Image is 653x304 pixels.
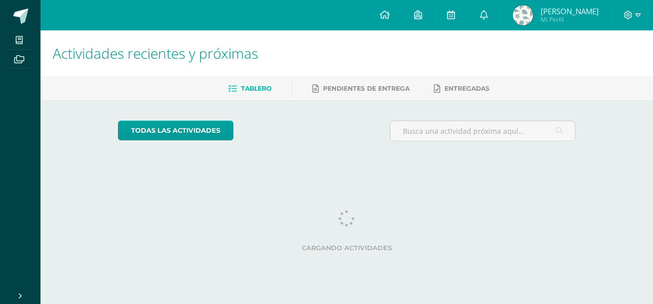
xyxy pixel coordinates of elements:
span: Mi Perfil [541,15,599,24]
input: Busca una actividad próxima aquí... [390,121,576,141]
a: todas las Actividades [118,121,233,140]
a: Entregadas [434,81,489,97]
span: Pendientes de entrega [323,85,410,92]
label: Cargando actividades [118,244,576,252]
span: [PERSON_NAME] [541,6,599,16]
a: Tablero [228,81,271,97]
img: 9ea26b255ccb9336f34fef6ccd25a0fa.png [513,5,533,25]
span: Tablero [241,85,271,92]
span: Actividades recientes y próximas [53,44,258,63]
a: Pendientes de entrega [312,81,410,97]
span: Entregadas [444,85,489,92]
